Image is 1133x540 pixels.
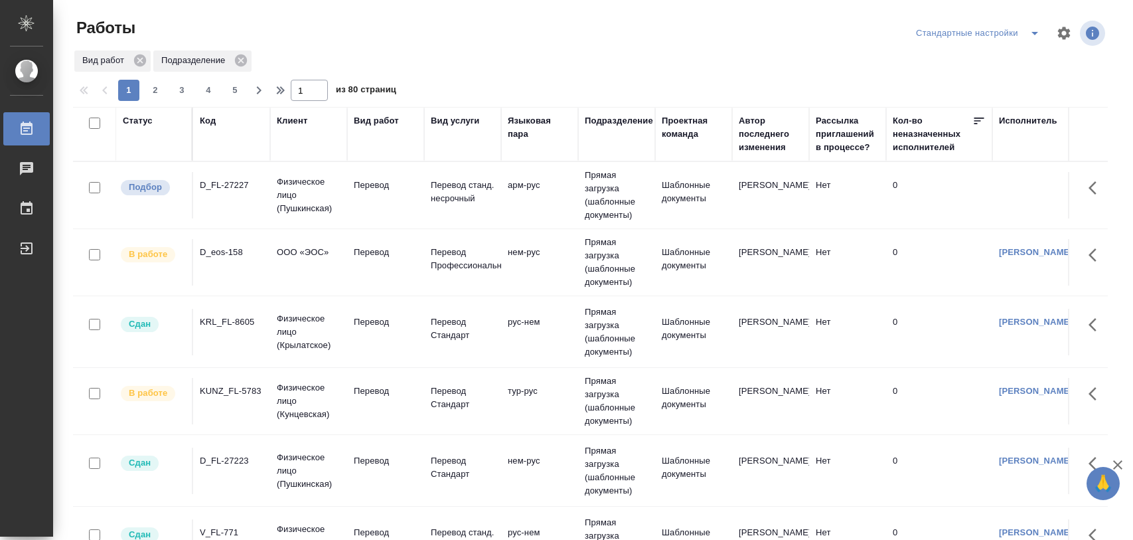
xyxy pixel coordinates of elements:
td: Шаблонные документы [655,309,732,355]
div: KUNZ_FL-5783 [200,385,264,398]
div: Вид услуги [431,114,480,128]
div: Кол-во неназначенных исполнителей [893,114,972,154]
td: 0 [886,448,992,494]
p: Перевод Стандарт [431,385,494,411]
td: нем-рус [501,239,578,286]
p: Перевод Стандарт [431,315,494,342]
td: Шаблонные документы [655,172,732,219]
td: Шаблонные документы [655,239,732,286]
button: Здесь прячутся важные кнопки [1081,239,1112,271]
div: Исполнитель выполняет работу [119,246,185,264]
td: арм-рус [501,172,578,219]
span: 🙏 [1092,470,1114,497]
div: D_eos-158 [200,246,264,259]
td: Прямая загрузка (шаблонные документы) [578,229,655,296]
span: Работы [73,17,135,39]
td: Нет [809,448,886,494]
p: Перевод [354,526,417,539]
a: [PERSON_NAME] [999,456,1073,466]
td: 0 [886,172,992,219]
button: 2 [145,80,166,101]
p: Перевод [354,179,417,192]
div: Исполнитель выполняет работу [119,385,185,403]
div: Менеджер проверил работу исполнителя, передает ее на следующий этап [119,315,185,333]
a: [PERSON_NAME] [999,317,1073,327]
p: Подбор [129,181,162,194]
p: Физическое лицо (Пушкинская) [277,175,340,215]
td: Прямая загрузка (шаблонные документы) [578,438,655,504]
span: 4 [198,84,219,97]
span: из 80 страниц [336,82,396,101]
button: 5 [224,80,246,101]
p: Перевод станд. несрочный [431,179,494,205]
p: В работе [129,387,167,400]
p: Физическое лицо (Кунцевская) [277,381,340,421]
div: Проектная команда [662,114,725,141]
div: Менеджер проверил работу исполнителя, передает ее на следующий этап [119,454,185,472]
span: 2 [145,84,166,97]
p: В работе [129,248,167,261]
div: Языковая пара [508,114,571,141]
p: Перевод [354,385,417,398]
td: [PERSON_NAME] [732,378,809,424]
td: 0 [886,309,992,355]
td: Нет [809,309,886,355]
div: Можно подбирать исполнителей [119,179,185,197]
td: [PERSON_NAME] [732,448,809,494]
div: Клиент [277,114,307,128]
div: Автор последнего изменения [739,114,802,154]
td: Прямая загрузка (шаблонные документы) [578,162,655,228]
td: Нет [809,378,886,424]
p: Перевод [354,454,417,468]
td: Нет [809,239,886,286]
div: Подразделение [153,50,252,72]
div: KRL_FL-8605 [200,315,264,329]
button: 4 [198,80,219,101]
p: Сдан [129,456,151,470]
div: Код [200,114,216,128]
button: 🙏 [1087,467,1120,500]
a: [PERSON_NAME] [999,527,1073,537]
span: Настроить таблицу [1048,17,1080,49]
div: Исполнитель [999,114,1057,128]
div: Вид работ [74,50,151,72]
div: Рассылка приглашений в процессе? [816,114,879,154]
p: Перевод Профессиональный [431,246,494,272]
button: Здесь прячутся важные кнопки [1081,309,1112,341]
div: D_FL-27227 [200,179,264,192]
td: тур-рус [501,378,578,424]
div: Статус [123,114,153,128]
td: Прямая загрузка (шаблонные документы) [578,368,655,434]
td: 0 [886,378,992,424]
button: Здесь прячутся важные кнопки [1081,172,1112,204]
span: Посмотреть информацию [1080,21,1108,46]
p: Перевод [354,315,417,329]
div: split button [913,23,1048,44]
span: 3 [171,84,192,97]
div: Подразделение [585,114,653,128]
p: ООО «ЭОС» [277,246,340,259]
p: Перевод [354,246,417,259]
p: Вид работ [82,54,129,67]
td: Шаблонные документы [655,378,732,424]
p: Физическое лицо (Крылатское) [277,312,340,352]
td: [PERSON_NAME] [732,172,809,219]
div: V_FL-771 [200,526,264,539]
div: D_FL-27223 [200,454,264,468]
p: Сдан [129,317,151,331]
td: Прямая загрузка (шаблонные документы) [578,299,655,365]
td: Шаблонные документы [655,448,732,494]
p: Перевод Стандарт [431,454,494,481]
button: Здесь прячутся важные кнопки [1081,378,1112,410]
a: [PERSON_NAME] [999,247,1073,257]
div: Вид работ [354,114,399,128]
a: [PERSON_NAME] [999,386,1073,396]
p: Физическое лицо (Пушкинская) [277,451,340,491]
td: 0 [886,239,992,286]
td: рус-нем [501,309,578,355]
button: Здесь прячутся важные кнопки [1081,448,1112,480]
button: 3 [171,80,192,101]
td: нем-рус [501,448,578,494]
td: [PERSON_NAME] [732,309,809,355]
p: Подразделение [161,54,230,67]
